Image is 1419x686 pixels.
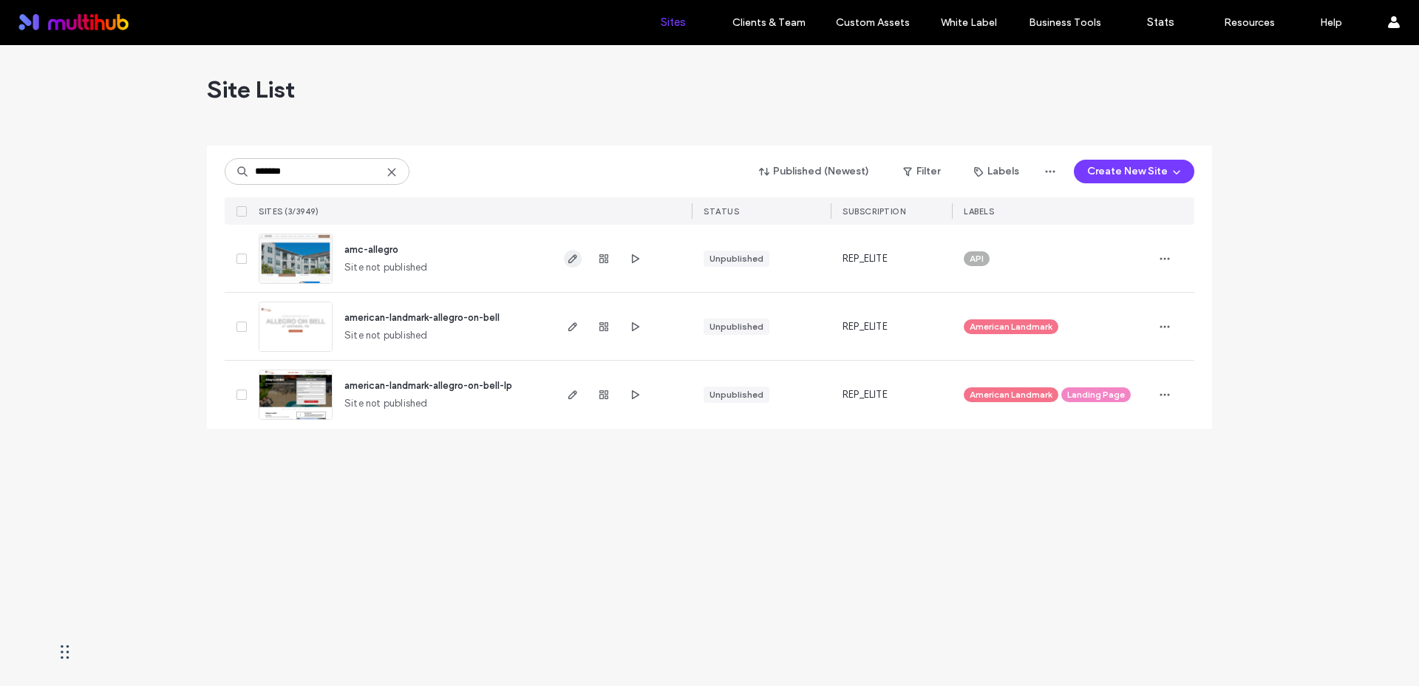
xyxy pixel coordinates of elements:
[843,206,905,217] span: SUBSCRIPTION
[746,160,882,183] button: Published (Newest)
[704,206,739,217] span: STATUS
[259,206,319,217] span: SITES (3/3949)
[970,320,1052,333] span: American Landmark
[1147,16,1174,29] label: Stats
[961,160,1032,183] button: Labels
[344,328,428,343] span: Site not published
[843,319,888,334] span: REP_ELITE
[344,260,428,275] span: Site not published
[1067,388,1125,401] span: Landing Page
[344,396,428,411] span: Site not published
[970,388,1052,401] span: American Landmark
[709,320,763,333] div: Unpublished
[843,251,888,266] span: REP_ELITE
[941,16,997,29] label: White Label
[836,16,910,29] label: Custom Assets
[1320,16,1342,29] label: Help
[1074,160,1194,183] button: Create New Site
[344,244,398,255] a: amc-allegro
[61,630,69,674] div: Drag
[843,387,888,402] span: REP_ELITE
[709,388,763,401] div: Unpublished
[888,160,955,183] button: Filter
[970,252,984,265] span: API
[732,16,806,29] label: Clients & Team
[344,380,512,391] a: american-landmark-allegro-on-bell-lp
[964,206,994,217] span: LABELS
[207,75,295,104] span: Site List
[1029,16,1101,29] label: Business Tools
[661,16,686,29] label: Sites
[344,312,500,323] a: american-landmark-allegro-on-bell
[1224,16,1275,29] label: Resources
[709,252,763,265] div: Unpublished
[34,10,64,24] span: Help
